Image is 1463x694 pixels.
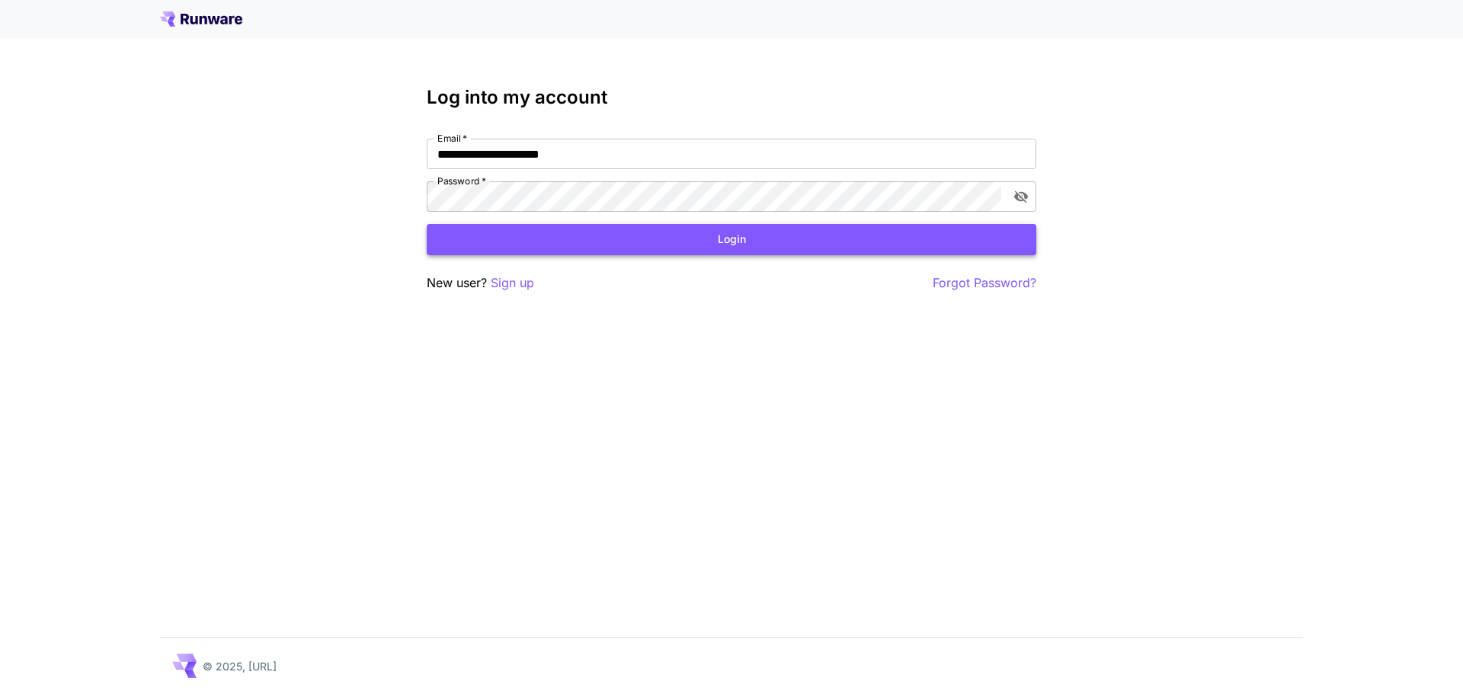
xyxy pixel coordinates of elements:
[427,273,534,293] p: New user?
[427,224,1036,255] button: Login
[933,273,1036,293] button: Forgot Password?
[427,87,1036,108] h3: Log into my account
[437,174,486,187] label: Password
[437,132,467,145] label: Email
[203,658,277,674] p: © 2025, [URL]
[491,273,534,293] button: Sign up
[1007,183,1035,210] button: toggle password visibility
